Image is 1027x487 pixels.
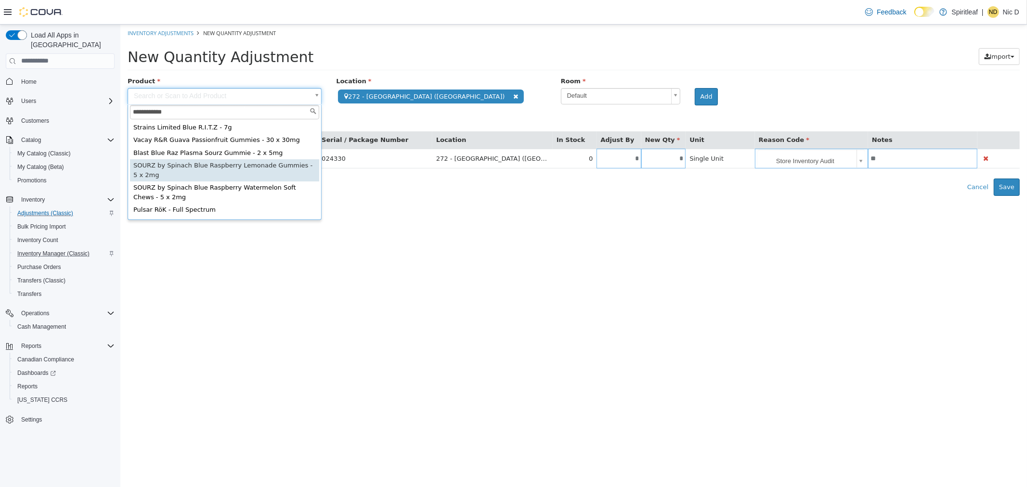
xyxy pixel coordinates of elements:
[2,133,118,147] button: Catalog
[21,342,41,350] span: Reports
[13,221,70,232] a: Bulk Pricing Import
[17,250,90,257] span: Inventory Manager (Classic)
[17,236,58,244] span: Inventory Count
[21,309,50,317] span: Operations
[10,260,118,274] button: Purchase Orders
[10,174,118,187] button: Promotions
[10,287,118,301] button: Transfers
[1003,6,1019,18] p: Nic D
[13,381,115,392] span: Reports
[17,115,115,127] span: Customers
[13,207,77,219] a: Adjustments (Classic)
[13,288,115,300] span: Transfers
[13,148,75,159] a: My Catalog (Classic)
[10,122,199,135] div: Blast Blue Raz Plasma Sourz Gummie - 2 x 5mg
[17,209,73,217] span: Adjustments (Classic)
[2,114,118,128] button: Customers
[17,308,53,319] button: Operations
[17,340,45,352] button: Reports
[17,277,65,284] span: Transfers (Classic)
[17,290,41,298] span: Transfers
[10,192,199,205] div: Pulsar RöK - Neptune *LE*
[17,134,115,146] span: Catalog
[13,394,71,406] a: [US_STATE] CCRS
[21,117,49,125] span: Customers
[17,163,64,171] span: My Catalog (Beta)
[10,109,199,122] div: Vacay R&R Guava Passionfruit Gummies - 30 x 30mg
[17,177,47,184] span: Promotions
[17,414,46,425] a: Settings
[10,380,118,393] button: Reports
[10,274,118,287] button: Transfers (Classic)
[861,2,910,22] a: Feedback
[13,321,115,333] span: Cash Management
[27,30,115,50] span: Load All Apps in [GEOGRAPHIC_DATA]
[17,308,115,319] span: Operations
[13,221,115,232] span: Bulk Pricing Import
[13,234,115,246] span: Inventory Count
[10,179,199,192] div: Pulsar RöK - Full Spectrum
[2,412,118,426] button: Settings
[2,94,118,108] button: Users
[17,369,56,377] span: Dashboards
[19,7,63,17] img: Cova
[10,393,118,407] button: [US_STATE] CCRS
[17,76,115,88] span: Home
[10,366,118,380] a: Dashboards
[10,206,118,220] button: Adjustments (Classic)
[13,381,41,392] a: Reports
[13,394,115,406] span: Washington CCRS
[13,175,51,186] a: Promotions
[17,95,40,107] button: Users
[17,194,49,205] button: Inventory
[2,75,118,89] button: Home
[13,175,115,186] span: Promotions
[13,248,93,259] a: Inventory Manager (Classic)
[10,135,199,157] div: SOURZ by Spinach Blue Raspberry Lemonade Gummies - 5 x 2mg
[2,307,118,320] button: Operations
[17,396,67,404] span: [US_STATE] CCRS
[17,263,61,271] span: Purchase Orders
[13,234,62,246] a: Inventory Count
[17,413,115,425] span: Settings
[13,321,70,333] a: Cash Management
[13,161,68,173] a: My Catalog (Beta)
[952,6,978,18] p: Spiritleaf
[17,134,45,146] button: Catalog
[17,95,115,107] span: Users
[10,247,118,260] button: Inventory Manager (Classic)
[10,320,118,333] button: Cash Management
[13,367,60,379] a: Dashboards
[6,71,115,452] nav: Complex example
[13,354,115,365] span: Canadian Compliance
[13,161,115,173] span: My Catalog (Beta)
[17,150,71,157] span: My Catalog (Classic)
[21,78,37,86] span: Home
[10,353,118,366] button: Canadian Compliance
[21,136,41,144] span: Catalog
[13,248,115,259] span: Inventory Manager (Classic)
[13,354,78,365] a: Canadian Compliance
[2,339,118,353] button: Reports
[17,356,74,363] span: Canadian Compliance
[10,97,199,110] div: Strains Limited Blue R.I.T.Z - 7g
[17,115,53,127] a: Customers
[10,160,118,174] button: My Catalog (Beta)
[13,148,115,159] span: My Catalog (Classic)
[13,275,115,286] span: Transfers (Classic)
[13,261,115,273] span: Purchase Orders
[17,223,66,231] span: Bulk Pricing Import
[877,7,906,17] span: Feedback
[21,97,36,105] span: Users
[2,193,118,206] button: Inventory
[13,261,65,273] a: Purchase Orders
[21,416,42,423] span: Settings
[10,233,118,247] button: Inventory Count
[17,340,115,352] span: Reports
[13,275,69,286] a: Transfers (Classic)
[17,194,115,205] span: Inventory
[10,157,199,179] div: SOURZ by Spinach Blue Raspberry Watermelon Soft Chews - 5 x 2mg
[989,6,997,18] span: ND
[13,207,115,219] span: Adjustments (Classic)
